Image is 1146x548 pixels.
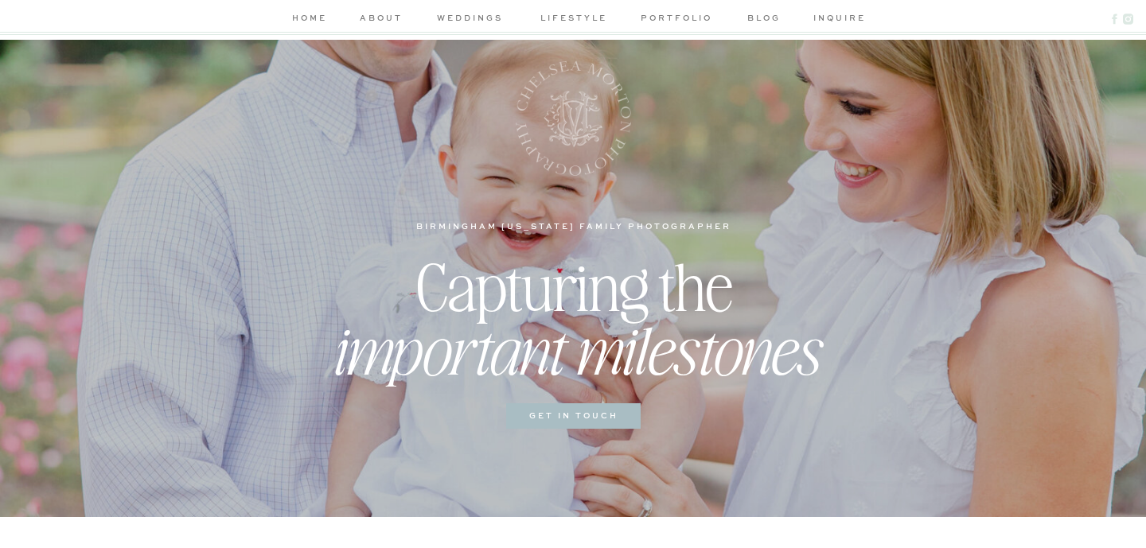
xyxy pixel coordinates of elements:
a: portfolio [638,11,714,28]
a: get in touch [515,409,632,424]
a: inquire [813,11,859,28]
a: about [357,11,405,28]
a: blog [741,11,786,28]
a: weddings [432,11,508,28]
h2: important milestones [227,310,919,392]
h2: Capturing the [277,247,871,300]
h1: birmingham [US_STATE] family photographer [414,220,734,235]
a: home [288,11,330,28]
a: lifestyle [536,11,611,28]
